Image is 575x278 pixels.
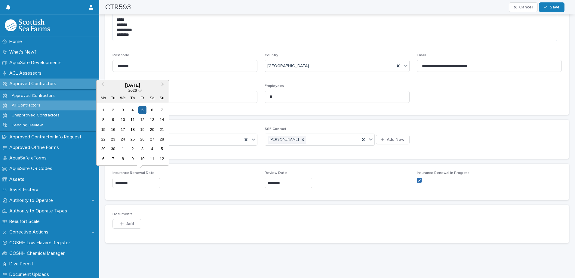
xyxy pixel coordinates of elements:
p: AquaSafe Developments [7,60,66,66]
p: Asset History [7,187,43,193]
div: Choose Thursday, 2 July 2026 [128,145,137,153]
p: AquaSafe eForms [7,155,51,161]
div: Fr [138,94,146,102]
div: Choose Friday, 10 July 2026 [138,155,146,163]
button: Save [539,2,564,12]
button: Add New [376,135,410,144]
div: Choose Thursday, 9 July 2026 [128,155,137,163]
div: Choose Tuesday, 30 June 2026 [109,145,117,153]
div: Sa [148,94,156,102]
div: Choose Friday, 19 June 2026 [138,125,146,134]
div: Choose Monday, 6 July 2026 [99,155,107,163]
div: Choose Saturday, 11 July 2026 [148,155,156,163]
span: Add [126,222,134,226]
button: Cancel [509,2,538,12]
p: Authority to Operate [7,198,58,203]
div: Choose Sunday, 28 June 2026 [158,135,166,143]
div: Choose Tuesday, 9 June 2026 [109,116,117,124]
div: [PERSON_NAME] [268,136,300,144]
div: Choose Friday, 26 June 2026 [138,135,146,143]
button: Previous Month [97,81,107,90]
span: Documents [112,212,133,216]
div: Choose Wednesday, 8 July 2026 [119,155,127,163]
span: Employees [265,84,284,88]
p: Corrective Actions [7,229,53,235]
div: Choose Sunday, 21 June 2026 [158,125,166,134]
div: Choose Wednesday, 10 June 2026 [119,116,127,124]
div: Choose Thursday, 25 June 2026 [128,135,137,143]
p: Pending Review [7,123,48,128]
div: Su [158,94,166,102]
img: bPIBxiqnSb2ggTQWdOVV [5,19,50,31]
div: Choose Monday, 15 June 2026 [99,125,107,134]
div: Th [128,94,137,102]
div: Choose Monday, 29 June 2026 [99,145,107,153]
div: Choose Saturday, 4 July 2026 [148,145,156,153]
span: Add New [387,137,404,142]
div: Choose Wednesday, 17 June 2026 [119,125,127,134]
p: COSHH Chemical Manager [7,251,69,256]
h2: CTR593 [105,3,131,12]
div: Choose Tuesday, 16 June 2026 [109,125,117,134]
span: Cancel [519,5,533,9]
div: Choose Saturday, 20 June 2026 [148,125,156,134]
div: Tu [109,94,117,102]
div: Choose Tuesday, 7 July 2026 [109,155,117,163]
span: 2026 [128,88,137,93]
button: Next Month [158,81,168,90]
div: Choose Thursday, 18 June 2026 [128,125,137,134]
p: All Contractors [7,103,45,108]
span: Email [417,54,426,57]
div: Choose Monday, 22 June 2026 [99,135,107,143]
p: Approved Contractors [7,93,60,98]
div: Choose Sunday, 12 July 2026 [158,155,166,163]
div: Choose Friday, 5 June 2026 [138,106,146,114]
div: Choose Saturday, 27 June 2026 [148,135,156,143]
p: Home [7,39,27,45]
div: Choose Tuesday, 2 June 2026 [109,106,117,114]
span: Review Date [265,171,287,175]
div: Choose Friday, 3 July 2026 [138,145,146,153]
div: Choose Thursday, 4 June 2026 [128,106,137,114]
div: [DATE] [97,82,169,88]
p: COSHH Low Hazard Register [7,240,75,246]
div: Choose Thursday, 11 June 2026 [128,116,137,124]
div: Choose Saturday, 6 June 2026 [148,106,156,114]
div: Choose Tuesday, 23 June 2026 [109,135,117,143]
span: Save [550,5,560,9]
div: Mo [99,94,107,102]
div: Choose Wednesday, 1 July 2026 [119,145,127,153]
p: Approved Contractors [7,81,61,87]
p: Beaufort Scale [7,219,45,224]
p: Assets [7,177,29,182]
span: Insurance Renewal in Progress [417,171,469,175]
div: month 2026-06 [98,105,167,164]
div: Choose Wednesday, 24 June 2026 [119,135,127,143]
p: Approved Offline Forms [7,145,64,150]
span: SSF Contact [265,127,286,131]
div: Choose Sunday, 14 June 2026 [158,116,166,124]
button: Add [112,219,141,229]
p: Document Uploads [7,272,54,277]
span: [GEOGRAPHIC_DATA] [267,63,309,69]
span: Country [265,54,278,57]
p: Dive Permit [7,261,38,267]
p: AquaSafe QR Codes [7,166,57,171]
span: Postcode [112,54,129,57]
p: Unapproved Contractors [7,113,64,118]
div: Choose Sunday, 7 June 2026 [158,106,166,114]
p: Approved Contractor Info Request [7,134,86,140]
span: Insurance Renewal Date [112,171,155,175]
div: Choose Friday, 12 June 2026 [138,116,146,124]
div: Choose Monday, 1 June 2026 [99,106,107,114]
div: Choose Sunday, 5 July 2026 [158,145,166,153]
div: Choose Wednesday, 3 June 2026 [119,106,127,114]
p: ACL Assessors [7,70,46,76]
div: Choose Monday, 8 June 2026 [99,116,107,124]
p: Authority to Operate Types [7,208,72,214]
div: Choose Saturday, 13 June 2026 [148,116,156,124]
div: We [119,94,127,102]
p: What's New? [7,49,42,55]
